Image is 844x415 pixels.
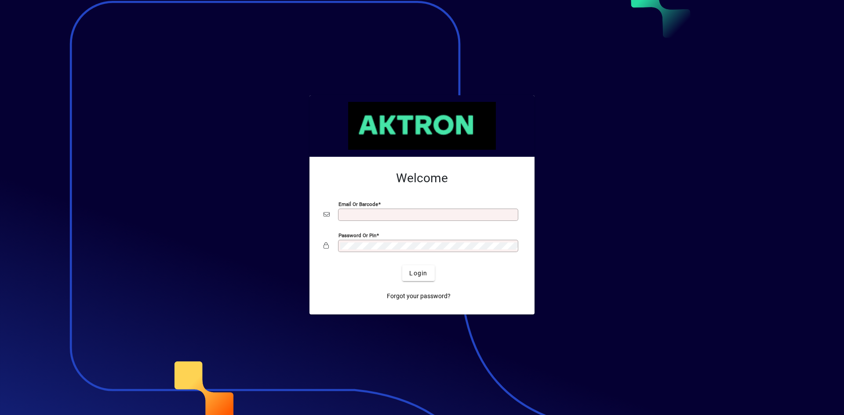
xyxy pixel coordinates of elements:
span: Login [409,269,427,278]
a: Forgot your password? [383,288,454,304]
mat-label: Password or Pin [338,232,376,238]
h2: Welcome [324,171,520,186]
button: Login [402,265,434,281]
mat-label: Email or Barcode [338,201,378,207]
span: Forgot your password? [387,292,451,301]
